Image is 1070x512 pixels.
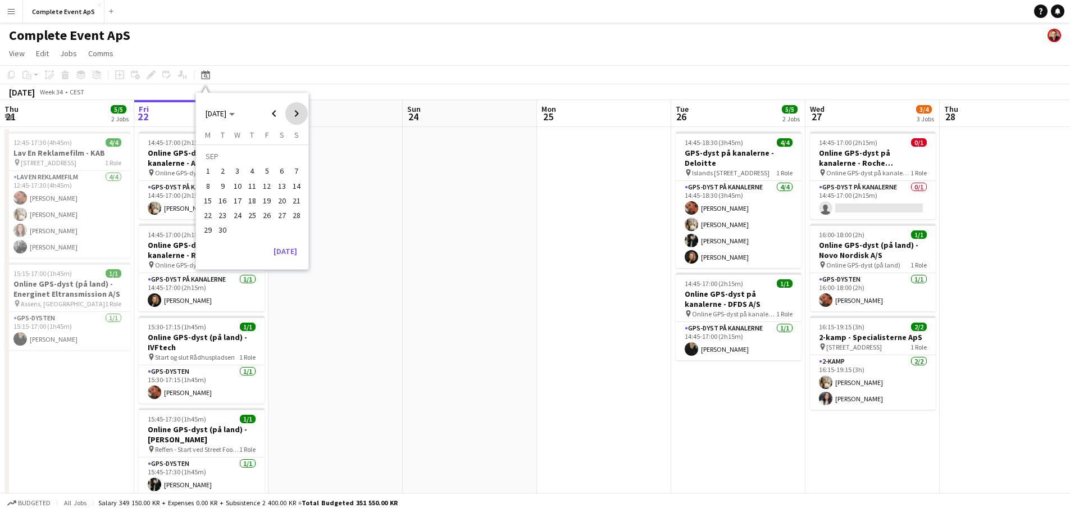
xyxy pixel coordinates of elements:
[274,179,289,193] button: 13-09-2025
[106,269,121,278] span: 1/1
[139,457,265,496] app-card-role: GPS-dysten1/115:45-17:30 (1h45m)[PERSON_NAME]
[201,224,215,237] span: 29
[139,181,265,219] app-card-role: GPS-dyst på kanalerne1/114:45-17:00 (2h15m)[PERSON_NAME]
[240,323,256,331] span: 1/1
[148,230,206,239] span: 14:45-17:00 (2h15m)
[777,138,793,147] span: 4/4
[259,164,274,178] button: 05-09-2025
[810,104,825,114] span: Wed
[216,209,230,222] span: 23
[139,316,265,404] app-job-card: 15:30-17:15 (1h45m)1/1Online GPS-dyst (på land) - IVFtech Start og slut Rådhuspladsen1 RoleGPS-dy...
[910,261,927,269] span: 1 Role
[139,424,265,445] h3: Online GPS-dyst (på land) - [PERSON_NAME]
[18,499,51,507] span: Budgeted
[260,179,274,193] span: 12
[275,209,289,222] span: 27
[216,179,230,193] span: 9
[13,269,72,278] span: 15:15-17:00 (1h45m)
[1048,29,1061,42] app-user-avatar: Christian Brøckner
[231,165,244,178] span: 3
[9,27,130,44] h1: Complete Event ApS
[676,104,689,114] span: Tue
[201,208,215,223] button: 22-09-2025
[275,194,289,207] span: 20
[406,110,421,123] span: 24
[245,194,259,207] span: 18
[139,273,265,311] app-card-role: GPS-dyst på kanalerne1/114:45-17:00 (2h15m)[PERSON_NAME]
[275,165,289,178] span: 6
[776,169,793,177] span: 1 Role
[810,355,936,410] app-card-role: 2-kamp2/216:15-19:15 (3h)[PERSON_NAME][PERSON_NAME]
[221,130,225,140] span: T
[215,193,230,208] button: 16-09-2025
[911,230,927,239] span: 1/1
[139,148,265,168] h3: Online GPS-dyst på kanalerne - Achilles ApS
[260,209,274,222] span: 26
[541,104,556,114] span: Mon
[155,445,239,454] span: Reffen - Start ved Street Food området
[810,224,936,311] app-job-card: 16:00-18:00 (2h)1/1Online GPS-dyst (på land) - Novo Nordisk A/S Online GPS-dyst (på land)1 RoleGP...
[916,105,932,114] span: 3/4
[230,164,245,178] button: 03-09-2025
[911,323,927,331] span: 2/2
[810,273,936,311] app-card-role: GPS-dysten1/116:00-18:00 (2h)[PERSON_NAME]
[201,165,215,178] span: 1
[290,194,303,207] span: 21
[810,132,936,219] app-job-card: 14:45-17:00 (2h15m)0/1Online GPS-dyst på kanalerne - Roche Diagnostics Online GPS-dyst på kanaler...
[285,102,308,125] button: Next month
[13,138,72,147] span: 12:45-17:30 (4h45m)
[685,279,743,288] span: 14:45-17:00 (2h15m)
[155,169,239,177] span: Online GPS-dyst på kanalerne
[245,208,259,223] button: 25-09-2025
[290,209,303,222] span: 28
[676,132,802,268] div: 14:45-18:30 (3h45m)4/4GPS-dyst på kanalerne - Deloitte Islands [STREET_ADDRESS]1 RoleGPS-dyst på ...
[245,179,259,193] button: 11-09-2025
[810,332,936,342] h3: 2-kamp - Specialisterne ApS
[289,179,304,193] button: 14-09-2025
[230,179,245,193] button: 10-09-2025
[239,445,256,454] span: 1 Role
[540,110,556,123] span: 25
[9,87,35,98] div: [DATE]
[674,110,689,123] span: 26
[245,165,259,178] span: 4
[3,110,19,123] span: 21
[201,193,215,208] button: 15-09-2025
[810,181,936,219] app-card-role: GPS-dyst på kanalerne0/114:45-17:00 (2h15m)
[4,46,29,61] a: View
[810,240,936,260] h3: Online GPS-dyst (på land) - Novo Nordisk A/S
[88,48,113,58] span: Comms
[259,179,274,193] button: 12-09-2025
[4,262,130,350] app-job-card: 15:15-17:00 (1h45m)1/1Online GPS-dyst (på land) - Energinet Eltransmission A/S Assens, [GEOGRAPHI...
[692,310,776,318] span: Online GPS-dyst på kanalerne
[259,208,274,223] button: 26-09-2025
[111,105,126,114] span: 5/5
[290,165,303,178] span: 7
[910,343,927,351] span: 1 Role
[6,497,52,509] button: Budgeted
[155,261,239,269] span: Online GPS-dyst på kanalerne
[139,408,265,496] div: 15:45-17:30 (1h45m)1/1Online GPS-dyst (på land) - [PERSON_NAME] Reffen - Start ved Street Food om...
[692,169,770,177] span: Islands [STREET_ADDRESS]
[70,88,84,96] div: CEST
[139,240,265,260] h3: Online GPS-dyst på kanalerne - Royal Unibrew A/S
[231,194,244,207] span: 17
[260,165,274,178] span: 5
[4,171,130,258] app-card-role: Lav En Reklamefilm4/412:45-17:30 (4h45m)[PERSON_NAME][PERSON_NAME][PERSON_NAME][PERSON_NAME]
[139,132,265,219] div: 14:45-17:00 (2h15m)1/1Online GPS-dyst på kanalerne - Achilles ApS Online GPS-dyst på kanalerne1 R...
[31,46,53,61] a: Edit
[808,110,825,123] span: 27
[148,138,206,147] span: 14:45-17:00 (2h15m)
[21,300,105,308] span: Assens, [GEOGRAPHIC_DATA]
[139,224,265,311] div: 14:45-17:00 (2h15m)1/1Online GPS-dyst på kanalerne - Royal Unibrew A/S Online GPS-dyst på kanaler...
[810,148,936,168] h3: Online GPS-dyst på kanalerne - Roche Diagnostics
[148,415,206,423] span: 15:45-17:30 (1h45m)
[230,193,245,208] button: 17-09-2025
[776,310,793,318] span: 1 Role
[234,130,240,140] span: W
[685,138,743,147] span: 14:45-18:30 (3h45m)
[289,164,304,178] button: 07-09-2025
[911,138,927,147] span: 0/1
[139,332,265,352] h3: Online GPS-dyst (på land) - IVFtech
